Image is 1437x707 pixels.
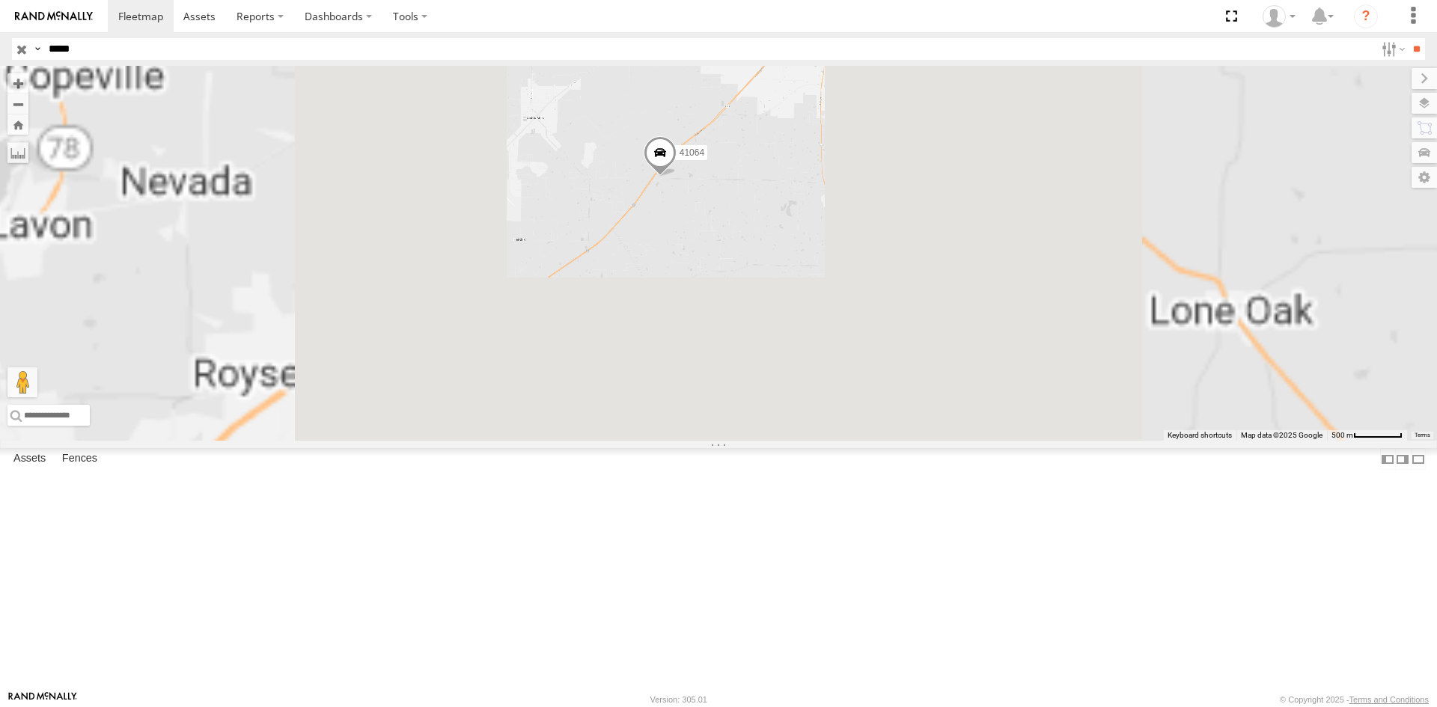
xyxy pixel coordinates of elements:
[6,449,53,470] label: Assets
[1331,431,1353,439] span: 500 m
[1327,430,1407,441] button: Map Scale: 500 m per 62 pixels
[1257,5,1301,28] div: Ryan Roxas
[1241,431,1322,439] span: Map data ©2025 Google
[7,73,28,94] button: Zoom in
[15,11,93,22] img: rand-logo.svg
[1412,167,1437,188] label: Map Settings
[7,142,28,163] label: Measure
[1349,695,1429,704] a: Terms and Conditions
[1411,448,1426,470] label: Hide Summary Table
[680,147,704,157] span: 41064
[8,692,77,707] a: Visit our Website
[1376,38,1408,60] label: Search Filter Options
[1354,4,1378,28] i: ?
[31,38,43,60] label: Search Query
[7,94,28,114] button: Zoom out
[1280,695,1429,704] div: © Copyright 2025 -
[55,449,105,470] label: Fences
[1415,432,1430,438] a: Terms
[1168,430,1232,441] button: Keyboard shortcuts
[7,114,28,135] button: Zoom Home
[7,367,37,397] button: Drag Pegman onto the map to open Street View
[1380,448,1395,470] label: Dock Summary Table to the Left
[650,695,707,704] div: Version: 305.01
[1395,448,1410,470] label: Dock Summary Table to the Right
